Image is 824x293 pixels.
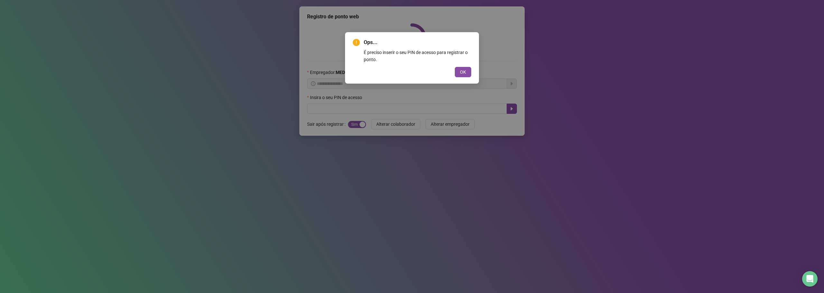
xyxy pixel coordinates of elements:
[460,69,466,76] span: OK
[364,49,471,63] div: É preciso inserir o seu PIN de acesso para registrar o ponto.
[455,67,471,77] button: OK
[802,271,818,287] div: Open Intercom Messenger
[353,39,360,46] span: exclamation-circle
[364,39,471,46] span: Ops...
